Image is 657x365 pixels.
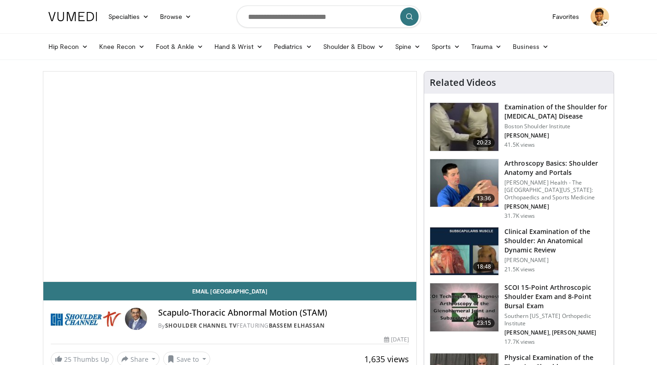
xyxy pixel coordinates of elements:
img: 275771_0002_1.png.150x105_q85_crop-smart_upscale.jpg [430,227,498,275]
img: Screen_shot_2010-09-13_at_8.52.47_PM_1.png.150x105_q85_crop-smart_upscale.jpg [430,103,498,151]
p: [PERSON_NAME] Health - The [GEOGRAPHIC_DATA][US_STATE]: Orthopaedics and Sports Medicine [504,179,608,201]
video-js: Video Player [43,72,417,282]
p: 17.7K views [504,338,535,346]
span: 13:36 [473,194,495,203]
p: [PERSON_NAME] [504,132,608,139]
p: Southern [US_STATE] Orthopedic Institute [504,312,608,327]
h3: Examination of the Shoulder for [MEDICAL_DATA] Disease [504,102,608,121]
a: 18:48 Clinical Examination of the Shoulder: An Anatomical Dynamic Review [PERSON_NAME] 21.5K views [430,227,608,276]
div: [DATE] [384,335,409,344]
a: Business [507,37,554,56]
img: Shoulder Channel TV [51,308,121,330]
a: Specialties [103,7,155,26]
a: 20:23 Examination of the Shoulder for [MEDICAL_DATA] Disease Boston Shoulder Institute [PERSON_NA... [430,102,608,151]
p: [PERSON_NAME] [504,257,608,264]
a: Trauma [466,37,508,56]
span: 25 [64,355,71,364]
input: Search topics, interventions [237,6,421,28]
a: Sports [426,37,466,56]
p: [PERSON_NAME], [PERSON_NAME] [504,329,608,336]
a: Shoulder Channel TV [165,322,237,329]
a: Shoulder & Elbow [318,37,390,56]
a: Favorites [547,7,585,26]
img: 9534a039-0eaa-4167-96cf-d5be049a70d8.150x105_q85_crop-smart_upscale.jpg [430,159,498,207]
img: 3Gduepif0T1UGY8H4xMDoxOjByO_JhYE.150x105_q85_crop-smart_upscale.jpg [430,283,498,331]
a: Hand & Wrist [209,37,268,56]
h4: Scapulo-Thoracic Abnormal Motion (STAM) [158,308,409,318]
a: Foot & Ankle [150,37,209,56]
span: 20:23 [473,138,495,147]
a: 13:36 Arthroscopy Basics: Shoulder Anatomy and Portals [PERSON_NAME] Health - The [GEOGRAPHIC_DAT... [430,159,608,220]
h3: Clinical Examination of the Shoulder: An Anatomical Dynamic Review [504,227,608,255]
img: VuMedi Logo [48,12,97,21]
p: [PERSON_NAME] [504,203,608,210]
span: 18:48 [473,262,495,271]
h3: SCOI 15-Point Arthroscopic Shoulder Exam and 8-Point Bursal Exam [504,283,608,311]
span: 23:15 [473,318,495,328]
p: Boston Shoulder Institute [504,123,608,130]
div: By FEATURING [158,322,409,330]
a: Spine [390,37,426,56]
a: Pediatrics [268,37,318,56]
a: 23:15 SCOI 15-Point Arthroscopic Shoulder Exam and 8-Point Bursal Exam Southern [US_STATE] Orthop... [430,283,608,346]
a: Email [GEOGRAPHIC_DATA] [43,282,417,300]
img: Avatar [125,308,147,330]
p: 41.5K views [504,141,535,149]
span: 1,635 views [364,353,409,365]
a: Knee Recon [94,37,150,56]
h3: Arthroscopy Basics: Shoulder Anatomy and Portals [504,159,608,177]
a: Browse [154,7,197,26]
img: Avatar [591,7,609,26]
a: Bassem Elhassan [269,322,325,329]
p: 21.5K views [504,266,535,273]
a: Hip Recon [43,37,94,56]
p: 31.7K views [504,212,535,220]
h4: Related Videos [430,77,496,88]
